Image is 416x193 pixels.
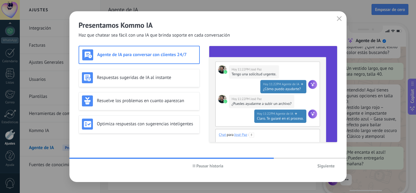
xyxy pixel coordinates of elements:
h3: Agente de IA para conversar con clientes 24/7 [97,52,196,58]
h2: Presentamos Kommo IA [79,20,337,30]
span: Pausar historia [196,164,224,168]
button: Siguiente [315,161,337,170]
h3: Optimiza respuestas con sugerencias inteligentes [97,121,196,127]
span: Haz que chatear sea fácil con una IA que brinda soporte en cada conversación [79,32,230,38]
span: Siguiente [317,164,335,168]
button: Pausar historia [190,161,226,170]
h3: Resuelve los problemas en cuanto aparezcan [97,98,196,104]
h3: Respuestas sugeridas de IA al instante [97,75,196,80]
